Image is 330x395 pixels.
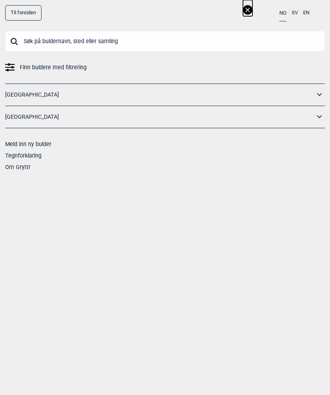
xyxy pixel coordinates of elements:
button: EN [303,5,309,21]
a: Om Gryttr [5,164,30,170]
span: Finn buldere med filtrering [20,62,87,73]
a: Finn buldere med filtrering [5,62,325,73]
input: Søk på buldernavn, sted eller samling [5,31,325,51]
a: Meld inn ny bulder [5,141,51,147]
a: [GEOGRAPHIC_DATA] [5,111,315,123]
button: NO [279,5,286,21]
a: Til forsiden [5,5,42,21]
button: SV [292,5,298,21]
a: [GEOGRAPHIC_DATA] [5,89,315,101]
a: Tegnforklaring [5,152,42,159]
